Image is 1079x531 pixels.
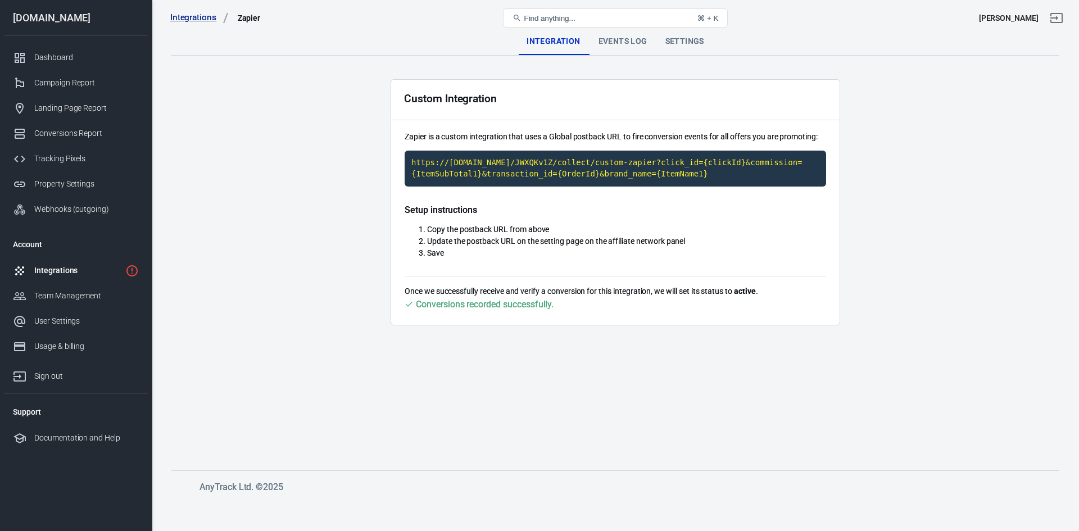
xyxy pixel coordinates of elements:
a: Sign out [1043,4,1070,31]
a: User Settings [4,308,148,334]
div: Events Log [590,28,656,55]
div: Zapier [238,12,261,24]
a: Landing Page Report [4,96,148,121]
p: Zapier is a custom integration that uses a Global postback URL to fire conversion events for all ... [405,131,826,143]
h5: Setup instructions [405,205,826,216]
svg: 2 networks not verified yet [125,264,139,278]
code: Click to copy [405,151,826,186]
a: Integrations [4,258,148,283]
a: Campaign Report [4,70,148,96]
div: Conversions recorded successfully. [416,297,554,311]
li: Support [4,398,148,425]
a: Webhooks (outgoing) [4,197,148,222]
div: Integrations [34,265,121,276]
div: Conversions Report [34,128,139,139]
h6: AnyTrack Ltd. © 2025 [200,480,1042,494]
div: Account id: JWXQKv1Z [979,12,1039,24]
strong: active [734,287,756,296]
a: Sign out [4,359,148,389]
div: Webhooks (outgoing) [34,203,139,215]
a: Team Management [4,283,148,308]
div: User Settings [34,315,139,327]
a: Dashboard [4,45,148,70]
a: Conversions Report [4,121,148,146]
div: Tracking Pixels [34,153,139,165]
p: Once we successfully receive and verify a conversion for this integration, we will set its status... [405,285,826,297]
div: Documentation and Help [34,432,139,444]
div: Integration [518,28,589,55]
button: Find anything...⌘ + K [503,8,728,28]
a: Tracking Pixels [4,146,148,171]
a: Property Settings [4,171,148,197]
div: Team Management [34,290,139,302]
span: Copy the postback URL from above [427,225,549,234]
a: Usage & billing [4,334,148,359]
span: Update the postback URL on the setting page on the affiliate network panel [427,237,685,246]
span: Find anything... [524,14,575,22]
div: ⌘ + K [697,14,718,22]
li: Account [4,231,148,258]
div: Landing Page Report [34,102,139,114]
div: [DOMAIN_NAME] [4,13,148,23]
div: Sign out [34,370,139,382]
span: Save [427,248,444,257]
div: Property Settings [34,178,139,190]
div: Usage & billing [34,341,139,352]
a: Integrations [170,12,229,24]
div: Dashboard [34,52,139,63]
div: Campaign Report [34,77,139,89]
div: Settings [656,28,713,55]
div: Custom Integration [404,93,497,105]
